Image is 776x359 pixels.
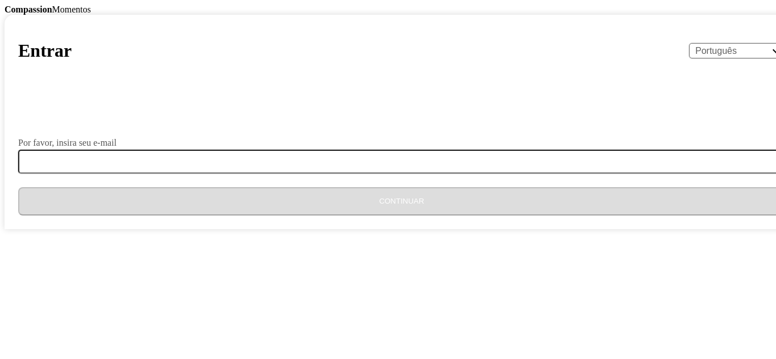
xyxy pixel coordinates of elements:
b: Compassion [5,5,52,14]
div: Momentos [5,5,771,15]
label: Por favor, insira seu e-mail [18,138,116,147]
h1: Entrar [18,40,72,61]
